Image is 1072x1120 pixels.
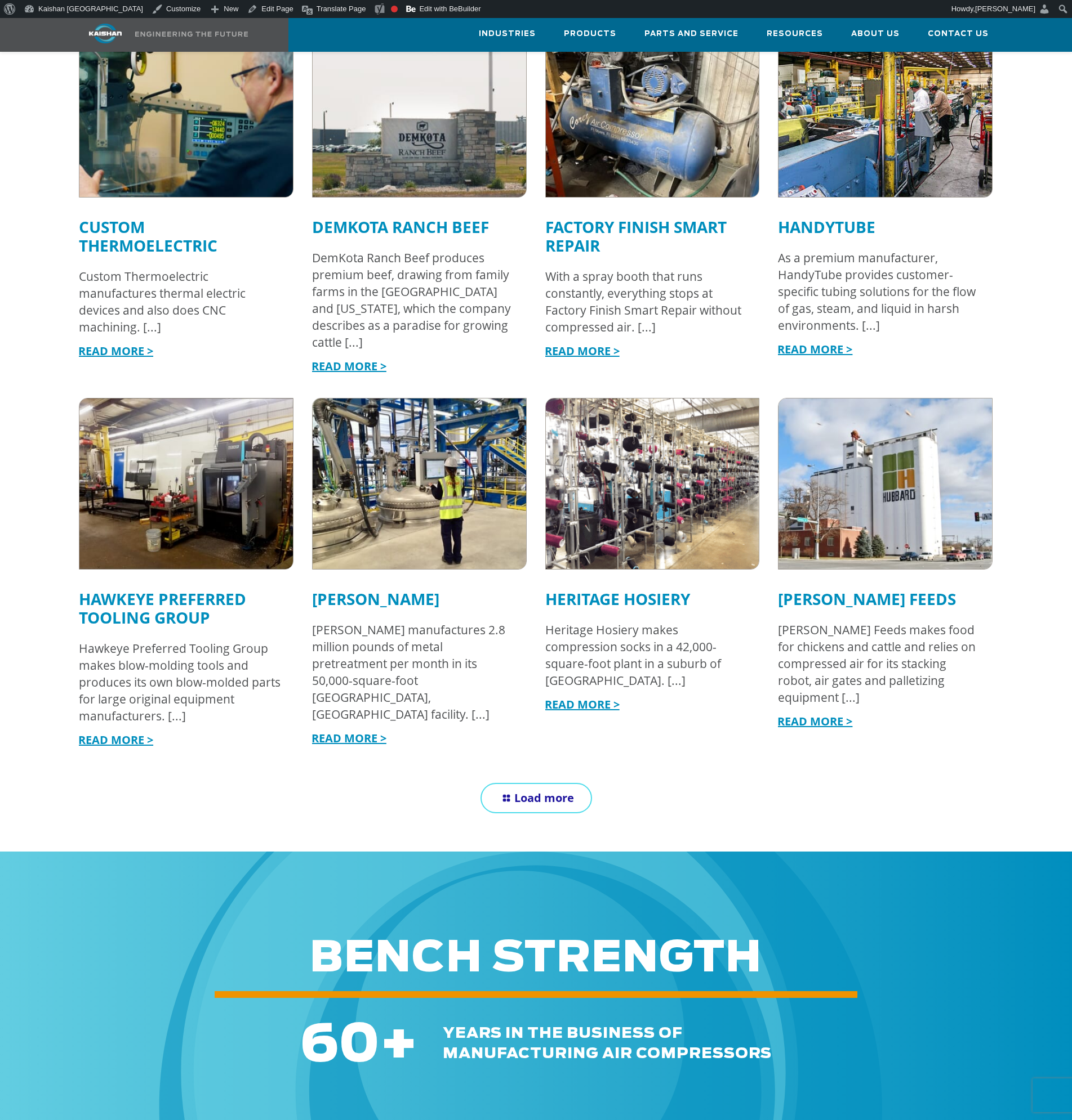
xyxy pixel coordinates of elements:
img: demokota ranch beef [313,26,526,197]
a: READ MORE > [545,697,620,712]
div: As a premium manufacturer, HandyTube provides customer-specific tubing solutions for the flow of ... [778,249,981,334]
span: [PERSON_NAME] [975,5,1035,13]
div: With a spray booth that runs constantly, everything stops at Factory Finish Smart Repair without ... [545,268,749,335]
span: Contact Us [928,28,989,41]
a: Resources [767,19,823,49]
span: Industries [479,28,536,41]
a: READ MORE > [78,343,153,359]
a: Kaishan USA [63,18,263,52]
a: About Us [851,19,900,49]
a: Industries [479,19,536,49]
a: Load more [481,783,592,813]
img: dusty air compressor [546,26,759,197]
a: HandyTube [778,216,875,238]
a: [PERSON_NAME] Feeds [778,588,956,610]
img: kaishan logo [63,24,148,43]
a: [PERSON_NAME] [312,588,439,610]
img: Engineering the future [135,32,248,37]
img: Untitled-design-85.png [546,398,759,569]
a: Contact Us [928,19,989,49]
div: [PERSON_NAME] manufactures 2.8 million pounds of metal pretreatment per month in its 50,000-squar... [312,621,515,723]
div: Focus keyphrase not set [391,6,398,12]
img: hubbard feeds [779,398,992,569]
a: Products [564,19,616,49]
a: READ MORE > [312,731,386,746]
a: Hawkeye Preferred Tooling Group [79,588,246,628]
span: Resources [767,28,823,41]
img: handy tube manufacturing area [779,26,992,197]
img: blow molding tool [79,398,293,569]
a: READ MORE > [777,342,852,357]
div: Heritage Hosiery makes compression socks in a 42,000-square-foot plant in a suburb of [GEOGRAPHIC... [545,621,749,689]
a: READ MORE > [78,732,153,747]
span: 60 [300,1020,380,1072]
span: About Us [851,28,900,41]
a: Parts and Service [644,19,739,49]
a: READ MORE > [545,343,620,359]
img: Untitled-design-55.jpg [313,398,526,569]
span: years in the business of manufacturing air compressors [443,1026,772,1061]
span: Products [564,28,616,41]
a: READ MORE > [777,714,852,729]
a: Custom Thermoelectric [79,216,217,256]
div: Hawkeye Preferred Tooling Group makes blow-molding tools and produces its own blow-molded parts f... [79,640,282,724]
div: Custom Thermoelectric manufactures thermal electric devices and also does CNC machining. [...] [79,268,282,335]
a: Factory Finish Smart Repair [545,216,727,256]
span: + [380,1020,418,1072]
img: Custom Thermoelectric [79,26,293,197]
a: DemKota Ranch Beef [312,216,489,238]
div: [PERSON_NAME] Feeds makes food for chickens and cattle and relies on compressed air for its stack... [778,621,981,706]
span: Load more [514,790,574,805]
a: READ MORE > [312,359,386,374]
a: Heritage Hosiery [545,588,690,610]
div: DemKota Ranch Beef produces premium beef, drawing from family farms in the [GEOGRAPHIC_DATA] and ... [312,249,515,351]
span: Parts and Service [644,28,739,41]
